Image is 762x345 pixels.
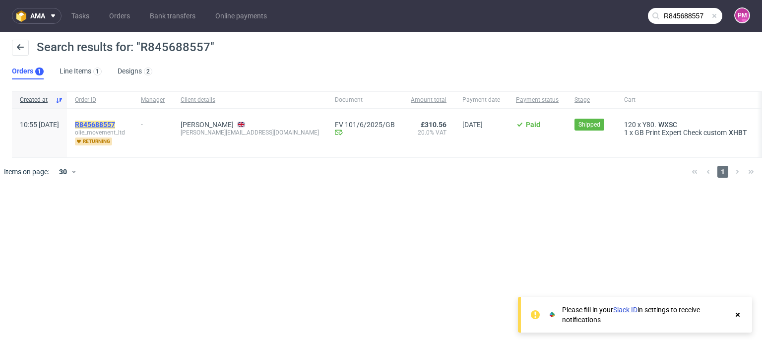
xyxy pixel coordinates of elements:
span: olie_movement_ltd [75,129,125,137]
a: Orders1 [12,64,44,79]
div: 2 [146,68,150,75]
span: £310.56 [421,121,446,129]
span: GB Print Expert Check custom [635,129,727,137]
span: Amount total [411,96,446,104]
span: Document [335,96,395,104]
span: Shipped [578,120,600,129]
span: Items on page: [4,167,49,177]
span: Order ID [75,96,125,104]
img: logo [16,10,30,22]
span: ama [30,12,45,19]
span: Client details [181,96,319,104]
div: 1 [38,68,41,75]
span: 120 [624,121,636,129]
div: 1 [96,68,99,75]
span: Search results for: "R845688557" [37,40,214,54]
span: Paid [526,121,540,129]
a: [PERSON_NAME] [181,121,234,129]
div: 30 [53,165,71,179]
span: Payment status [516,96,559,104]
mark: R845688557 [75,121,115,129]
a: R845688557 [75,121,117,129]
a: FV 101/6/2025/GB [335,121,395,129]
span: 1 [624,129,628,137]
div: - [141,117,165,129]
span: Created at [20,96,51,104]
span: 1 [717,166,728,178]
a: Orders [103,8,136,24]
span: returning [75,138,112,145]
div: Please fill in your in settings to receive notifications [562,305,728,325]
span: Cart [624,96,749,104]
figcaption: PM [735,8,749,22]
a: Tasks [65,8,95,24]
span: [DATE] [462,121,483,129]
span: Stage [574,96,608,104]
a: Line Items1 [60,64,102,79]
a: Designs2 [118,64,152,79]
span: Payment date [462,96,500,104]
img: Slack [547,310,557,320]
a: Online payments [209,8,273,24]
button: ama [12,8,62,24]
span: Y80. [642,121,656,129]
a: WXSC [656,121,679,129]
span: 10:55 [DATE] [20,121,59,129]
a: Slack ID [613,306,637,314]
span: 20.0% VAT [411,129,446,137]
a: XHBT [727,129,749,137]
div: x [624,121,749,129]
a: Bank transfers [144,8,201,24]
div: [PERSON_NAME][EMAIL_ADDRESS][DOMAIN_NAME] [181,129,319,137]
span: Manager [141,96,165,104]
div: x [624,129,749,137]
